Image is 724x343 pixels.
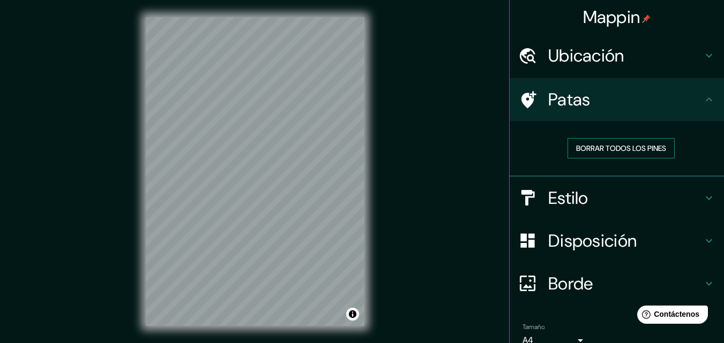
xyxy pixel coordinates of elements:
font: Tamaño [523,323,544,331]
font: Borrar todos los pines [576,143,666,153]
font: Estilo [548,187,588,209]
font: Borde [548,272,593,295]
font: Mappin [583,6,640,28]
font: Ubicación [548,44,624,67]
button: Borrar todos los pines [568,138,675,158]
div: Disposición [510,219,724,262]
iframe: Lanzador de widgets de ayuda [629,301,712,331]
img: pin-icon.png [642,14,651,23]
canvas: Mapa [146,17,364,326]
div: Ubicación [510,34,724,77]
font: Patas [548,88,591,111]
div: Estilo [510,177,724,219]
button: Activar o desactivar atribución [346,308,359,321]
div: Borde [510,262,724,305]
div: Patas [510,78,724,121]
font: Disposición [548,230,637,252]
